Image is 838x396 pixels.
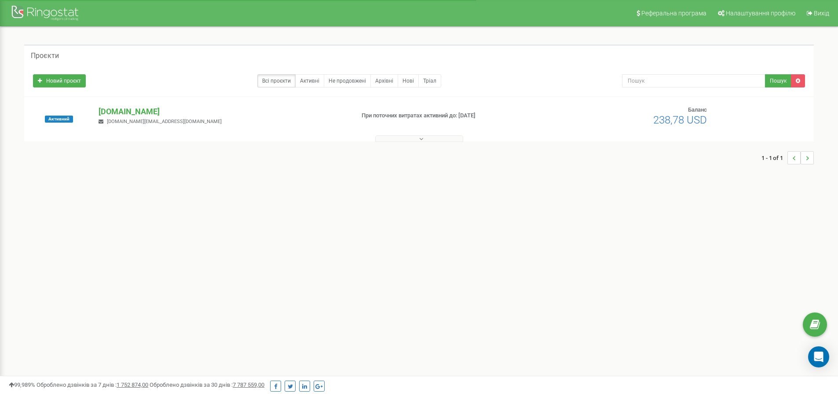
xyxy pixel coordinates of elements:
span: Оброблено дзвінків за 7 днів : [37,381,148,388]
span: 238,78 USD [653,114,707,126]
span: 99,989% [9,381,35,388]
a: Всі проєкти [257,74,296,87]
p: [DOMAIN_NAME] [99,106,347,117]
div: Open Intercom Messenger [808,346,829,367]
a: Активні [295,74,324,87]
nav: ... [761,142,814,173]
span: Налаштування профілю [726,10,795,17]
span: Баланс [688,106,707,113]
span: [DOMAIN_NAME][EMAIL_ADDRESS][DOMAIN_NAME] [107,119,222,124]
u: 7 787 559,00 [233,381,264,388]
a: Не продовжені [324,74,371,87]
h5: Проєкти [31,52,59,60]
span: 1 - 1 of 1 [761,151,787,164]
a: Архівні [370,74,398,87]
span: Вихід [814,10,829,17]
p: При поточних витратах активний до: [DATE] [362,112,545,120]
span: Активний [45,116,73,123]
u: 1 752 874,00 [117,381,148,388]
input: Пошук [622,74,765,87]
button: Пошук [765,74,791,87]
a: Тріал [418,74,441,87]
span: Оброблено дзвінків за 30 днів : [150,381,264,388]
span: Реферальна програма [641,10,706,17]
a: Новий проєкт [33,74,86,87]
a: Нові [398,74,419,87]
